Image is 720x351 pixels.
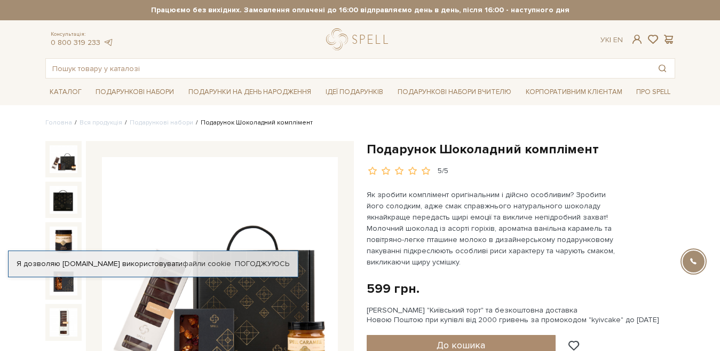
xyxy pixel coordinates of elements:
div: 5/5 [438,166,448,176]
a: Ідеї подарунків [321,84,387,100]
span: Консультація: [51,31,114,38]
a: Подарункові набори [130,119,193,127]
span: До кошика [437,339,485,351]
button: Пошук товару у каталозі [650,59,675,78]
a: Каталог [45,84,86,100]
input: Пошук товару у каталозі [46,59,650,78]
a: telegram [103,38,114,47]
strong: Працюємо без вихідних. Замовлення оплачені до 16:00 відправляємо день в день, після 16:00 - насту... [45,5,675,15]
img: Подарунок Шоколадний комплімент [50,227,77,254]
a: Корпоративним клієнтам [521,84,627,100]
a: logo [326,28,393,50]
div: [PERSON_NAME] "Київський торт" та безкоштовна доставка Новою Поштою при купівлі від 2000 гривень ... [367,306,675,325]
a: Подарункові набори [91,84,178,100]
a: Про Spell [632,84,675,100]
a: Вся продукція [80,119,122,127]
a: файли cookie [183,259,231,268]
img: Подарунок Шоколадний комплімент [50,145,77,173]
a: Погоджуюсь [235,259,289,269]
li: Подарунок Шоколадний комплімент [193,118,313,128]
div: 599 грн. [367,280,420,297]
p: Як зробити комплімент оригінальним і дійсно особливим? Зробити його солодким, адже смак справжньо... [367,189,617,268]
div: Я дозволяю [DOMAIN_NAME] використовувати [9,259,298,269]
img: Подарунок Шоколадний комплімент [50,186,77,214]
img: Подарунок Шоколадний комплімент [50,308,77,336]
a: Подарунки на День народження [184,84,315,100]
a: Подарункові набори Вчителю [393,83,516,101]
a: En [613,35,623,44]
a: 0 800 319 233 [51,38,100,47]
img: Подарунок Шоколадний комплімент [50,268,77,295]
div: Ук [600,35,623,45]
h1: Подарунок Шоколадний комплімент [367,141,675,158]
a: Головна [45,119,72,127]
span: | [610,35,611,44]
